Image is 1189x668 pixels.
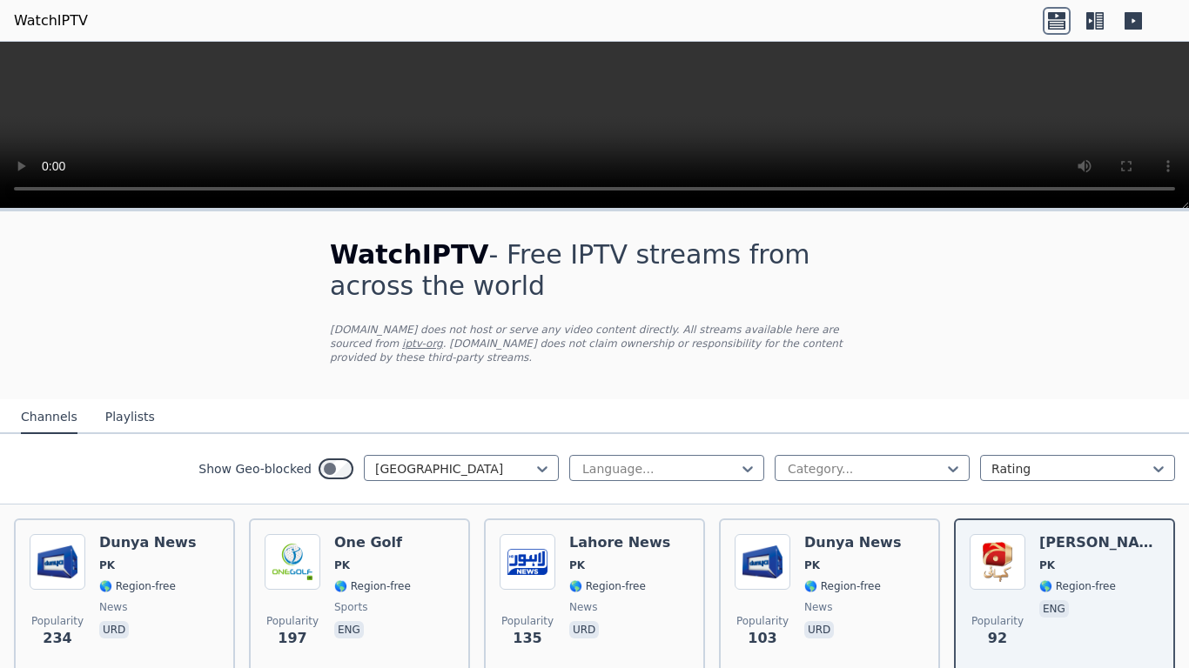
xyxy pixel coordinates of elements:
span: 135 [513,628,541,649]
h6: Lahore News [569,534,670,551]
p: urd [804,621,834,638]
img: Dunya News [30,534,85,590]
span: Popularity [971,614,1024,628]
span: WatchIPTV [330,239,489,270]
img: Geo Kahani [970,534,1025,590]
span: 197 [278,628,306,649]
p: urd [99,621,129,638]
h6: Dunya News [804,534,901,551]
h6: [PERSON_NAME] [1039,534,1159,551]
span: PK [804,558,820,572]
h6: One Golf [334,534,411,551]
span: Popularity [31,614,84,628]
span: 🌎 Region-free [334,579,411,593]
span: Popularity [266,614,319,628]
h1: - Free IPTV streams from across the world [330,239,859,302]
a: iptv-org [402,337,443,350]
span: PK [569,558,585,572]
span: PK [1039,558,1055,572]
span: PK [334,558,350,572]
img: One Golf [265,534,320,590]
label: Show Geo-blocked [198,460,312,478]
span: Popularity [736,614,789,628]
span: 🌎 Region-free [1039,579,1116,593]
span: 🌎 Region-free [99,579,176,593]
span: 103 [748,628,776,649]
span: sports [334,600,367,614]
span: 234 [43,628,71,649]
span: news [569,600,597,614]
button: Playlists [105,401,155,434]
a: WatchIPTV [14,10,88,31]
span: news [804,600,832,614]
span: 92 [988,628,1007,649]
img: Lahore News [500,534,555,590]
h6: Dunya News [99,534,196,551]
span: 🌎 Region-free [804,579,881,593]
p: eng [1039,600,1069,618]
p: [DOMAIN_NAME] does not host or serve any video content directly. All streams available here are s... [330,323,859,364]
span: PK [99,558,115,572]
img: Dunya News [735,534,790,590]
button: Channels [21,401,77,434]
p: eng [334,621,364,638]
span: 🌎 Region-free [569,579,646,593]
span: news [99,600,127,614]
p: urd [569,621,599,638]
span: Popularity [501,614,554,628]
